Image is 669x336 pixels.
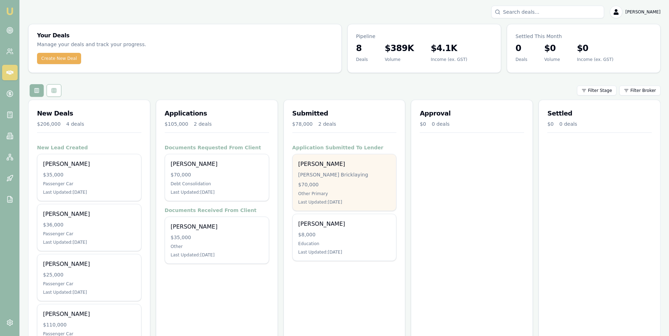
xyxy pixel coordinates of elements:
[516,57,528,62] div: Deals
[6,7,14,15] img: emu-icon-u.png
[165,120,188,127] div: $105,000
[43,181,135,187] div: Passenger Car
[544,57,560,62] div: Volume
[171,171,263,178] div: $70,000
[37,120,61,127] div: $206,000
[356,43,368,54] h3: 8
[547,108,652,118] h3: Settled
[588,88,612,93] span: Filter Stage
[43,310,135,318] div: [PERSON_NAME]
[298,231,391,238] div: $8,000
[292,144,397,151] h4: Application Submitted To Lender
[171,252,263,258] div: Last Updated: [DATE]
[292,108,397,118] h3: Submitted
[356,33,492,40] p: Pipeline
[516,33,652,40] p: Settled This Month
[385,43,414,54] h3: $389K
[43,321,135,328] div: $110,000
[194,120,212,127] div: 2 deals
[171,160,263,168] div: [PERSON_NAME]
[43,260,135,268] div: [PERSON_NAME]
[165,108,269,118] h3: Applications
[298,199,391,205] div: Last Updated: [DATE]
[66,120,84,127] div: 4 deals
[298,191,391,197] div: Other Primary
[43,281,135,287] div: Passenger Car
[431,57,467,62] div: Income (ex. GST)
[577,57,613,62] div: Income (ex. GST)
[298,241,391,247] div: Education
[165,144,269,151] h4: Documents Requested From Client
[37,108,141,118] h3: New Deals
[298,249,391,255] div: Last Updated: [DATE]
[619,86,661,95] button: Filter Broker
[43,290,135,295] div: Last Updated: [DATE]
[298,160,391,168] div: [PERSON_NAME]
[43,189,135,195] div: Last Updated: [DATE]
[432,120,450,127] div: 0 deals
[43,221,135,228] div: $36,000
[37,33,333,38] h3: Your Deals
[544,43,560,54] h3: $0
[318,120,336,127] div: 2 deals
[171,234,263,241] div: $35,000
[37,144,141,151] h4: New Lead Created
[37,53,81,64] button: Create New Deal
[630,88,656,93] span: Filter Broker
[43,271,135,278] div: $25,000
[298,181,391,188] div: $70,000
[298,171,391,178] div: [PERSON_NAME] Bricklaying
[547,120,554,127] div: $0
[43,239,135,245] div: Last Updated: [DATE]
[171,244,263,249] div: Other
[420,108,524,118] h3: Approval
[385,57,414,62] div: Volume
[292,120,313,127] div: $78,000
[43,231,135,237] div: Passenger Car
[356,57,368,62] div: Deals
[171,181,263,187] div: Debt Consolidation
[420,120,426,127] div: $0
[171,189,263,195] div: Last Updated: [DATE]
[625,9,661,15] span: [PERSON_NAME]
[559,120,577,127] div: 0 deals
[165,207,269,214] h4: Documents Received From Client
[37,41,218,49] p: Manage your deals and track your progress.
[43,171,135,178] div: $35,000
[298,220,391,228] div: [PERSON_NAME]
[577,86,616,95] button: Filter Stage
[431,43,467,54] h3: $4.1K
[43,210,135,218] div: [PERSON_NAME]
[577,43,613,54] h3: $0
[516,43,528,54] h3: 0
[491,6,604,18] input: Search deals
[43,160,135,168] div: [PERSON_NAME]
[171,223,263,231] div: [PERSON_NAME]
